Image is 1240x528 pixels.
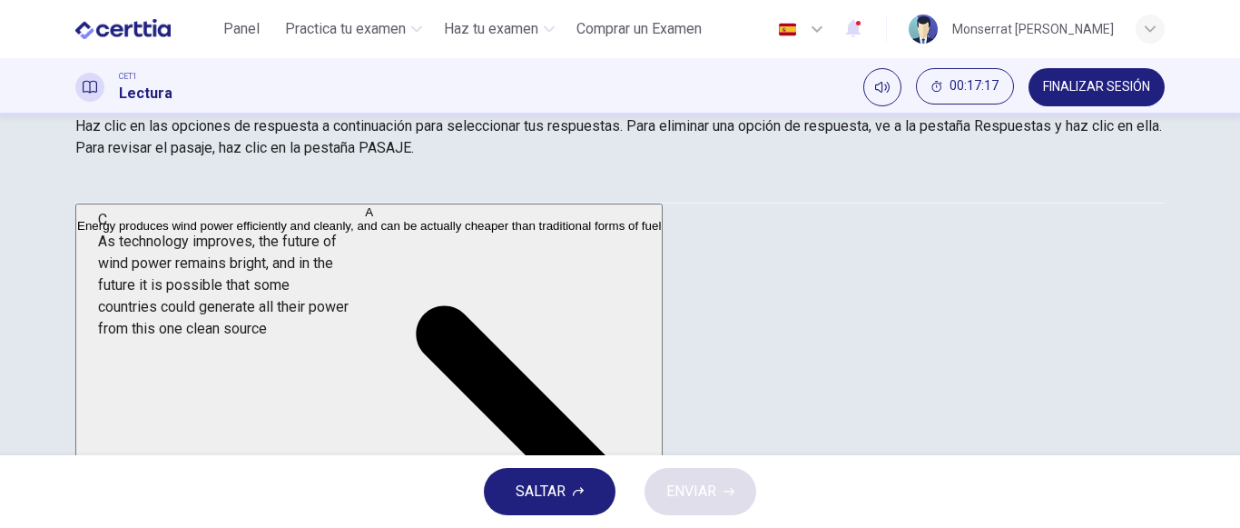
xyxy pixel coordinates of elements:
button: Haz tu examen [437,13,562,45]
button: SALTAR [484,468,615,515]
button: Comprar un Examen [569,13,709,45]
a: CERTTIA logo [75,11,212,47]
img: Profile picture [909,15,938,44]
div: Choose test type tabs [75,159,1165,203]
span: Comprar un Examen [576,18,702,40]
div: A [77,205,661,219]
button: Panel [212,13,271,45]
span: Energy produces wind power efficiently and cleanly, and can be actually cheaper than traditional ... [77,219,661,233]
div: Silenciar [863,68,901,106]
span: Practica tu examen [285,18,406,40]
h1: Lectura [119,83,172,105]
div: Monserrat [PERSON_NAME] [952,18,1114,40]
span: 00:17:17 [950,79,999,94]
button: 00:17:17 [916,68,1014,105]
img: CERTTIA logo [75,11,171,47]
button: FINALIZAR SESIÓN [1028,68,1165,106]
div: Ocultar [916,68,1014,106]
p: Haz clic en las opciones de respuesta a continuación para seleccionar tus respuestas. Para elimin... [75,115,1165,159]
span: FINALIZAR SESIÓN [1043,80,1150,95]
span: Panel [223,18,260,40]
span: Haz tu examen [444,18,538,40]
button: Practica tu examen [278,13,429,45]
img: es [776,23,799,36]
span: CET1 [119,70,137,83]
span: SALTAR [516,479,566,504]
